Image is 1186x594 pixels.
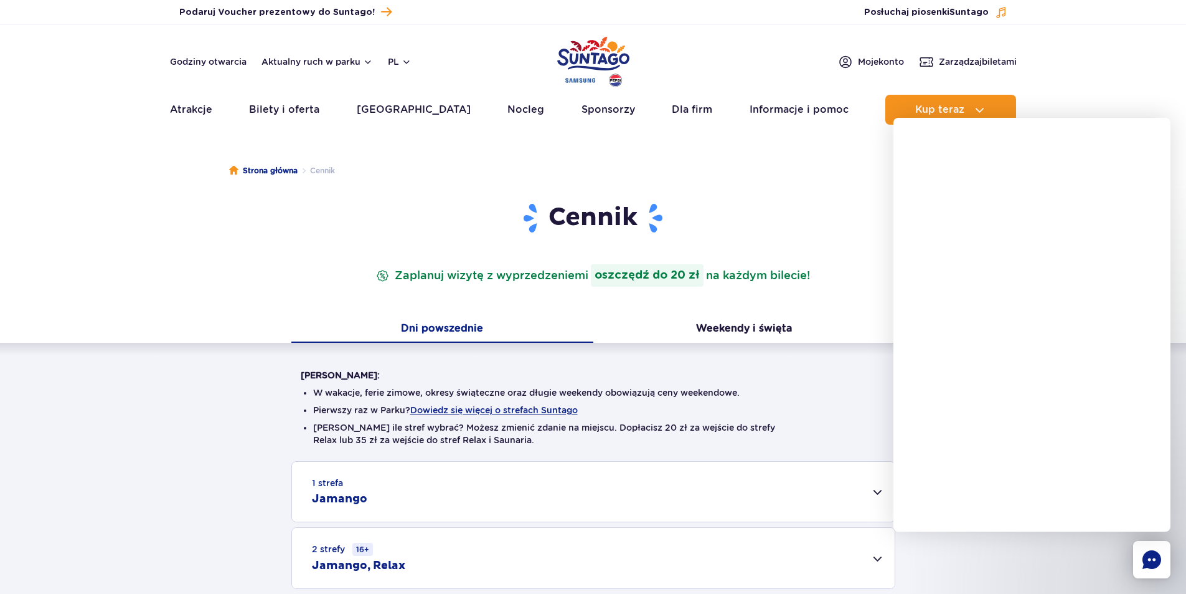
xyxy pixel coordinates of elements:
[838,54,904,69] a: Mojekonto
[919,54,1017,69] a: Zarządzajbiletami
[312,558,405,573] h2: Jamango, Relax
[352,543,373,556] small: 16+
[357,95,471,125] a: [GEOGRAPHIC_DATA]
[1133,541,1170,578] div: Chat
[312,543,373,556] small: 2 strefy
[593,317,895,343] button: Weekendy i święta
[507,95,544,125] a: Nocleg
[672,95,712,125] a: Dla firm
[313,386,873,399] li: W wakacje, ferie zimowe, okresy świąteczne oraz długie weekendy obowiązują ceny weekendowe.
[864,6,1007,19] button: Posłuchaj piosenkiSuntago
[170,95,212,125] a: Atrakcje
[179,4,392,21] a: Podaruj Voucher prezentowy do Suntago!
[261,57,373,67] button: Aktualny ruch w parku
[301,202,886,234] h1: Cennik
[885,95,1016,125] button: Kup teraz
[291,317,593,343] button: Dni powszednie
[313,404,873,416] li: Pierwszy raz w Parku?
[915,104,964,115] span: Kup teraz
[581,95,635,125] a: Sponsorzy
[410,405,578,415] button: Dowiedz się więcej o strefach Suntago
[179,6,375,19] span: Podaruj Voucher prezentowy do Suntago!
[301,370,380,380] strong: [PERSON_NAME]:
[388,55,412,68] button: pl
[249,95,319,125] a: Bilety i oferta
[313,421,873,446] li: [PERSON_NAME] ile stref wybrać? Możesz zmienić zdanie na miejscu. Dopłacisz 20 zł za wejście do s...
[229,165,298,177] a: Strona główna
[939,55,1017,68] span: Zarządzaj biletami
[893,118,1170,532] iframe: chatbot
[312,477,343,489] small: 1 strefa
[374,264,812,287] p: Zaplanuj wizytę z wyprzedzeniem na każdym bilecie!
[864,6,989,19] span: Posłuchaj piosenki
[298,165,335,177] li: Cennik
[750,95,849,125] a: Informacje i pomoc
[557,31,629,89] a: Park of Poland
[170,55,247,68] a: Godziny otwarcia
[858,55,904,68] span: Moje konto
[949,8,989,17] span: Suntago
[312,492,367,507] h2: Jamango
[591,264,704,287] strong: oszczędź do 20 zł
